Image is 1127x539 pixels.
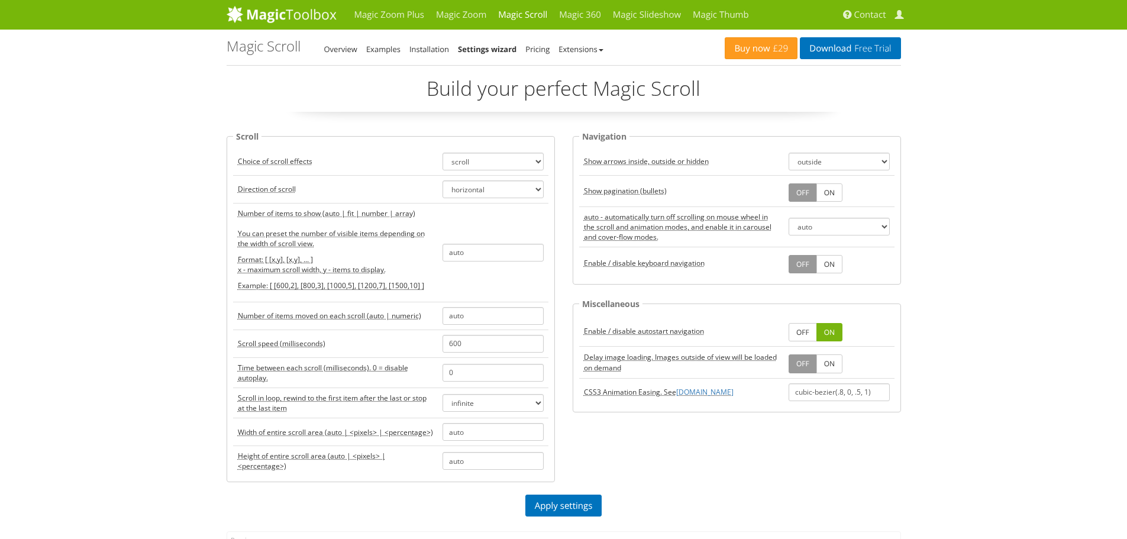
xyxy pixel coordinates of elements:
p: You can preset the number of visible items depending on the width of scroll view. [238,228,433,248]
span: £29 [770,44,789,53]
acronym: orientation, default: horizontal [238,184,296,194]
a: OFF [789,323,817,341]
a: ON [816,255,842,273]
acronym: arrows, default: outside [584,156,709,166]
a: OFF [789,354,817,373]
acronym: loop, default: infinite [238,393,433,413]
acronym: autoplay, default: 0 [238,363,433,383]
a: ON [816,323,842,341]
a: Buy now£29 [725,37,797,59]
a: OFF [789,255,817,273]
acronym: height, default: auto [238,451,433,471]
a: DownloadFree Trial [800,37,900,59]
acronym: width, default: auto [238,427,433,437]
acronym: scrollOnWheel, default: auto [584,212,779,242]
acronym: easing, default: cubic-bezier(.8, 0, .5, 1) [584,387,734,397]
acronym: lazyLoad, default: false [584,352,779,372]
a: Apply settings [525,495,602,517]
legend: Scroll [233,130,261,143]
p: Build your perfect Magic Scroll [227,75,901,112]
p: Format: [ [x,y], [x,y], ... ] x - maximum scroll width, y - items to display. [238,254,433,275]
span: Contact [854,9,886,21]
a: Examples [366,44,401,54]
h1: Magic Scroll [227,38,301,54]
a: OFF [789,183,817,202]
acronym: step, default: auto [238,311,421,321]
acronym: keyboard, default: false [584,258,705,268]
a: Overview [324,44,357,54]
acronym: speed, default: 600 [238,338,325,348]
acronym: items, default: auto [238,208,433,297]
acronym: autostart, default: true [584,326,704,336]
a: Extensions [558,44,603,54]
a: Pricing [525,44,550,54]
acronym: pagination, default: false [584,186,667,196]
legend: Navigation [579,130,629,143]
legend: Miscellaneous [579,297,642,311]
span: Free Trial [851,44,891,53]
a: ON [816,183,842,202]
a: Installation [409,44,449,54]
a: [DOMAIN_NAME] [676,387,734,397]
p: Example: [ [600,2], [800,3], [1000,5], [1200,7], [1500,10] ] [238,280,433,291]
img: MagicToolbox.com - Image tools for your website [227,5,337,23]
a: ON [816,354,842,373]
acronym: mode, default: scroll [238,156,312,166]
a: Settings wizard [458,44,516,54]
